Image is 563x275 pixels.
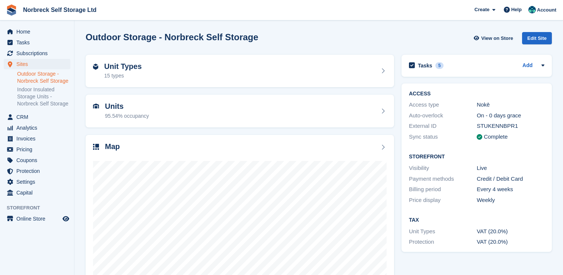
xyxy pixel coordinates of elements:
[409,122,477,130] div: External ID
[86,55,394,88] a: Unit Types 15 types
[86,32,258,42] h2: Outdoor Storage - Norbreck Self Storage
[477,111,544,120] div: On - 0 days grace
[93,64,98,70] img: unit-type-icn-2b2737a686de81e16bb02015468b77c625bbabd49415b5ef34ead5e3b44a266d.svg
[16,48,61,59] span: Subscriptions
[477,175,544,183] div: Credit / Debit Card
[17,70,70,85] a: Outdoor Storage - Norbreck Self Storage
[16,177,61,187] span: Settings
[409,91,544,97] h2: ACCESS
[409,111,477,120] div: Auto-overlock
[4,26,70,37] a: menu
[105,142,120,151] h2: Map
[4,37,70,48] a: menu
[16,37,61,48] span: Tasks
[409,185,477,194] div: Billing period
[17,86,70,107] a: Indoor Insulated Storage Units - Norbreck Self Storage
[473,32,516,44] a: View on Store
[4,214,70,224] a: menu
[16,59,61,69] span: Sites
[474,6,489,13] span: Create
[418,62,432,69] h2: Tasks
[6,4,17,16] img: stora-icon-8386f47178a22dfd0bd8f6a31ec36ba5ce8667c1dd55bd0f319d3a0aa187defe.svg
[4,48,70,59] a: menu
[16,155,61,165] span: Coupons
[61,214,70,223] a: Preview store
[4,123,70,133] a: menu
[477,122,544,130] div: STUKENNBPR1
[435,62,444,69] div: 5
[477,196,544,205] div: Weekly
[409,217,544,223] h2: Tax
[16,112,61,122] span: CRM
[16,133,61,144] span: Invoices
[477,185,544,194] div: Every 4 weeks
[7,204,74,212] span: Storefront
[522,32,552,47] a: Edit Site
[409,154,544,160] h2: Storefront
[104,72,142,80] div: 15 types
[4,155,70,165] a: menu
[477,227,544,236] div: VAT (20.0%)
[16,214,61,224] span: Online Store
[409,238,477,246] div: Protection
[409,164,477,173] div: Visibility
[484,133,508,141] div: Complete
[528,6,536,13] img: Sally King
[522,61,532,70] a: Add
[16,26,61,37] span: Home
[16,123,61,133] span: Analytics
[4,133,70,144] a: menu
[4,177,70,187] a: menu
[105,112,149,120] div: 95.54% occupancy
[477,238,544,246] div: VAT (20.0%)
[93,144,99,150] img: map-icn-33ee37083ee616e46c38cad1a60f524a97daa1e2b2c8c0bc3eb3415660979fc1.svg
[409,133,477,141] div: Sync status
[409,227,477,236] div: Unit Types
[481,35,513,42] span: View on Store
[86,95,394,127] a: Units 95.54% occupancy
[4,112,70,122] a: menu
[409,101,477,109] div: Access type
[409,175,477,183] div: Payment methods
[4,59,70,69] a: menu
[4,166,70,176] a: menu
[537,6,556,14] span: Account
[16,144,61,155] span: Pricing
[477,164,544,173] div: Live
[522,32,552,44] div: Edit Site
[409,196,477,205] div: Price display
[105,102,149,111] h2: Units
[4,187,70,198] a: menu
[104,62,142,71] h2: Unit Types
[16,187,61,198] span: Capital
[93,104,99,109] img: unit-icn-7be61d7bf1b0ce9d3e12c5938cc71ed9869f7b940bace4675aadf7bd6d80202e.svg
[20,4,99,16] a: Norbreck Self Storage Ltd
[4,144,70,155] a: menu
[477,101,544,109] div: Nokē
[16,166,61,176] span: Protection
[511,6,522,13] span: Help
